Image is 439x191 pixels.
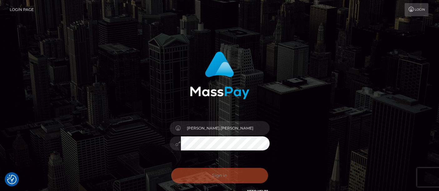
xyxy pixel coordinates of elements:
button: Consent Preferences [7,175,17,184]
img: MassPay Login [190,51,249,99]
a: Login Page [10,3,34,16]
a: Login [405,3,428,16]
img: Revisit consent button [7,175,17,184]
input: Username... [181,121,270,135]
